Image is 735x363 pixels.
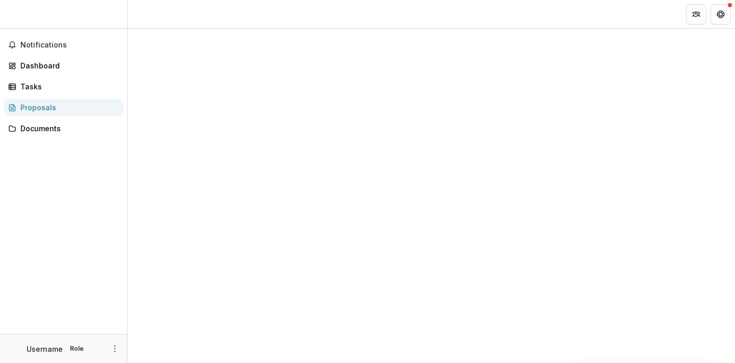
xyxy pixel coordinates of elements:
[27,344,63,354] p: Username
[67,344,87,353] p: Role
[20,60,115,71] div: Dashboard
[20,123,115,134] div: Documents
[4,120,123,137] a: Documents
[4,57,123,74] a: Dashboard
[4,78,123,95] a: Tasks
[4,99,123,116] a: Proposals
[710,4,731,25] button: Get Help
[20,81,115,92] div: Tasks
[20,102,115,113] div: Proposals
[20,41,119,50] span: Notifications
[686,4,706,25] button: Partners
[4,37,123,53] button: Notifications
[109,343,121,355] button: More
